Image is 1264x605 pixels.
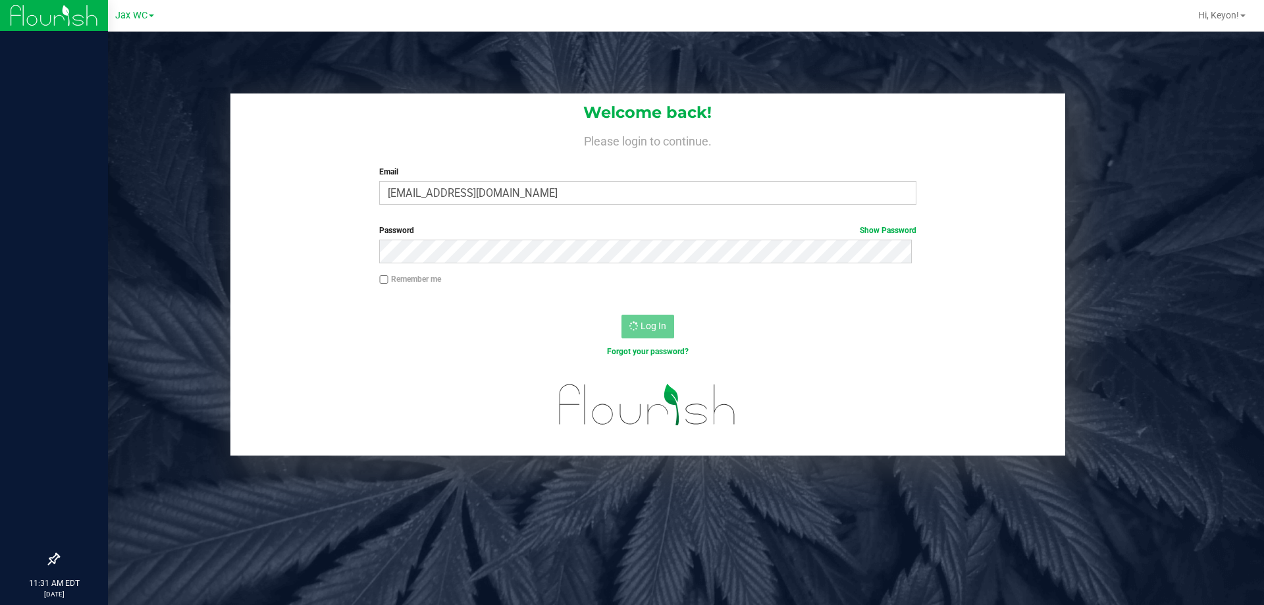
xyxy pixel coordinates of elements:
label: Email [379,166,916,178]
p: 11:31 AM EDT [6,577,102,589]
a: Show Password [860,226,916,235]
p: [DATE] [6,589,102,599]
label: Remember me [379,273,441,285]
span: Jax WC [115,10,147,21]
span: Password [379,226,414,235]
span: Log In [641,321,666,331]
span: Hi, Keyon! [1198,10,1239,20]
input: Remember me [379,275,388,284]
a: Forgot your password? [607,347,689,356]
h4: Please login to continue. [230,132,1065,147]
h1: Welcome back! [230,104,1065,121]
button: Log In [621,315,674,338]
img: flourish_logo.svg [543,371,752,438]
